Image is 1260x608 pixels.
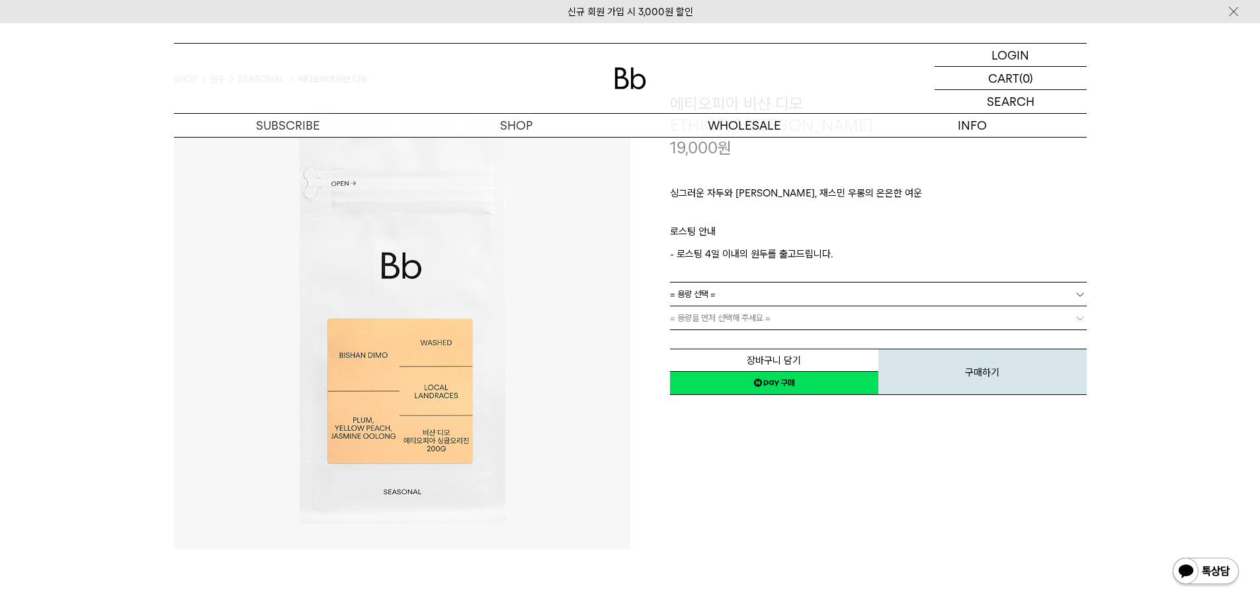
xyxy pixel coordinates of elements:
p: INFO [859,114,1087,137]
p: LOGIN [991,44,1029,66]
button: 구매하기 [878,349,1087,395]
a: SHOP [402,114,630,137]
p: 로스팅 안내 [670,224,1087,246]
button: 장바구니 담기 [670,349,878,372]
p: CART [988,67,1019,89]
p: ㅤ [670,208,1087,224]
p: SEARCH [987,90,1034,113]
span: = 용량을 먼저 선택해 주세요 = [670,306,771,329]
img: 에티오피아 비샨 디모 [174,93,630,549]
span: 원 [718,138,732,157]
a: CART (0) [935,67,1087,90]
p: 싱그러운 자두와 [PERSON_NAME], 재스민 우롱의 은은한 여운 [670,185,1087,208]
img: 카카오톡 채널 1:1 채팅 버튼 [1171,556,1240,588]
a: 신규 회원 가입 시 3,000원 할인 [567,6,693,18]
a: 새창 [670,371,878,395]
a: SUBSCRIBE [174,114,402,137]
img: 로고 [614,67,646,89]
p: 19,000 [670,137,732,159]
span: = 용량 선택 = [670,282,716,306]
p: - 로스팅 4일 이내의 원두를 출고드립니다. [670,246,1087,262]
p: (0) [1019,67,1033,89]
p: WHOLESALE [630,114,859,137]
a: LOGIN [935,44,1087,67]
